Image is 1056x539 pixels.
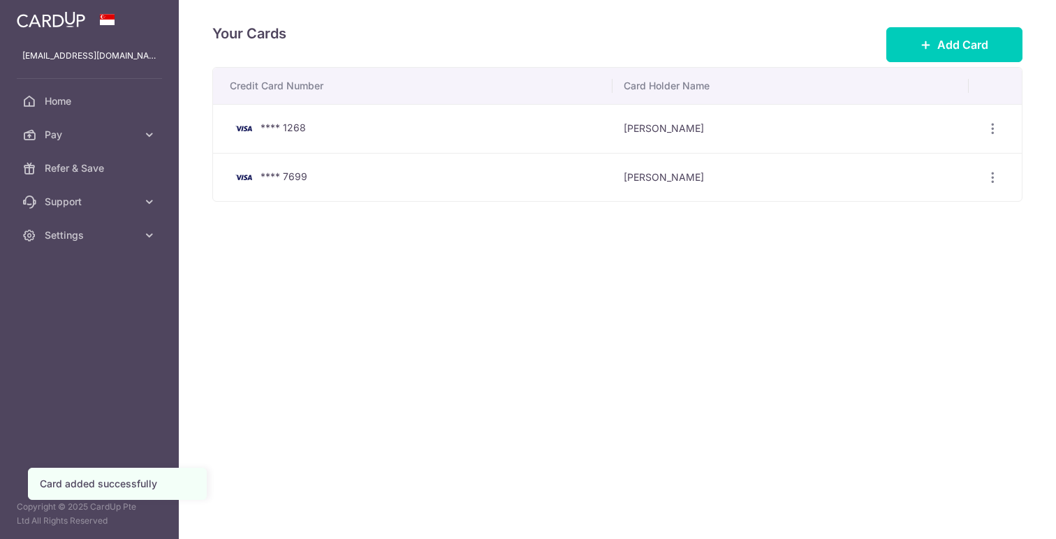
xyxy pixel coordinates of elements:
img: Bank Card [230,169,258,186]
span: Pay [45,128,137,142]
div: Card added successfully [40,477,195,491]
th: Credit Card Number [213,68,613,104]
span: Support [45,195,137,209]
span: Refer & Save [45,161,137,175]
h4: Your Cards [212,22,286,45]
span: Add Card [937,36,988,53]
span: Home [45,94,137,108]
td: [PERSON_NAME] [613,104,969,153]
button: Add Card [886,27,1022,62]
p: [EMAIL_ADDRESS][DOMAIN_NAME] [22,49,156,63]
td: [PERSON_NAME] [613,153,969,202]
img: CardUp [17,11,85,28]
span: Settings [45,228,137,242]
th: Card Holder Name [613,68,969,104]
img: Bank Card [230,120,258,137]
